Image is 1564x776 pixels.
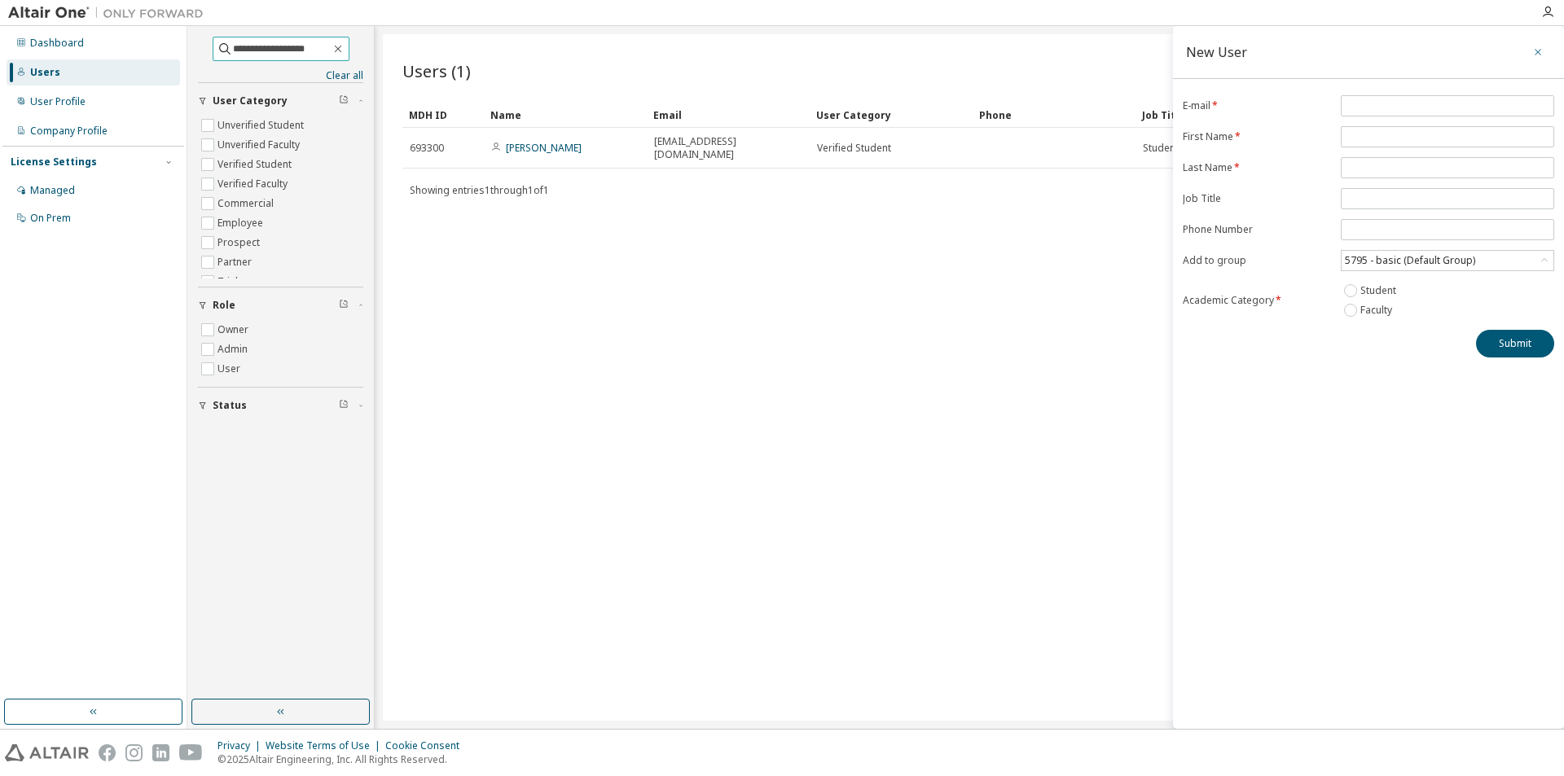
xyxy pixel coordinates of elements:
[1142,102,1292,128] div: Job Title
[99,744,116,761] img: facebook.svg
[1342,251,1553,270] div: 5795 - basic (Default Group)
[816,102,966,128] div: User Category
[217,155,295,174] label: Verified Student
[217,135,303,155] label: Unverified Faculty
[402,59,471,82] span: Users (1)
[213,299,235,312] span: Role
[217,233,263,252] label: Prospect
[1186,46,1247,59] div: New User
[339,299,349,312] span: Clear filter
[1183,254,1331,267] label: Add to group
[1183,161,1331,174] label: Last Name
[11,156,97,169] div: License Settings
[30,95,86,108] div: User Profile
[5,744,89,761] img: altair_logo.svg
[217,272,241,292] label: Trial
[1360,281,1399,300] label: Student
[653,102,803,128] div: Email
[1342,252,1478,270] div: 5795 - basic (Default Group)
[179,744,203,761] img: youtube.svg
[217,174,291,194] label: Verified Faculty
[217,116,307,135] label: Unverified Student
[1183,192,1331,205] label: Job Title
[490,102,640,128] div: Name
[213,399,247,412] span: Status
[1143,142,1179,155] span: Student
[1476,330,1554,357] button: Submit
[1183,294,1331,307] label: Academic Category
[198,287,363,323] button: Role
[339,399,349,412] span: Clear filter
[217,739,266,752] div: Privacy
[152,744,169,761] img: linkedin.svg
[654,135,802,161] span: [EMAIL_ADDRESS][DOMAIN_NAME]
[213,94,288,107] span: User Category
[1360,300,1395,320] label: Faculty
[1183,130,1331,143] label: First Name
[217,752,469,766] p: © 2025 Altair Engineering, Inc. All Rights Reserved.
[1183,99,1331,112] label: E-mail
[409,102,477,128] div: MDH ID
[817,142,891,155] span: Verified Student
[30,184,75,197] div: Managed
[506,141,582,155] a: [PERSON_NAME]
[217,359,244,379] label: User
[266,739,385,752] div: Website Terms of Use
[125,744,143,761] img: instagram.svg
[410,183,549,197] span: Showing entries 1 through 1 of 1
[1183,223,1331,236] label: Phone Number
[339,94,349,107] span: Clear filter
[217,252,255,272] label: Partner
[30,66,60,79] div: Users
[217,213,266,233] label: Employee
[198,83,363,119] button: User Category
[30,212,71,225] div: On Prem
[198,388,363,423] button: Status
[217,320,252,340] label: Owner
[385,739,469,752] div: Cookie Consent
[8,5,212,21] img: Altair One
[217,194,277,213] label: Commercial
[30,125,108,138] div: Company Profile
[979,102,1129,128] div: Phone
[217,340,251,359] label: Admin
[30,37,84,50] div: Dashboard
[198,69,363,82] a: Clear all
[410,142,444,155] span: 693300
